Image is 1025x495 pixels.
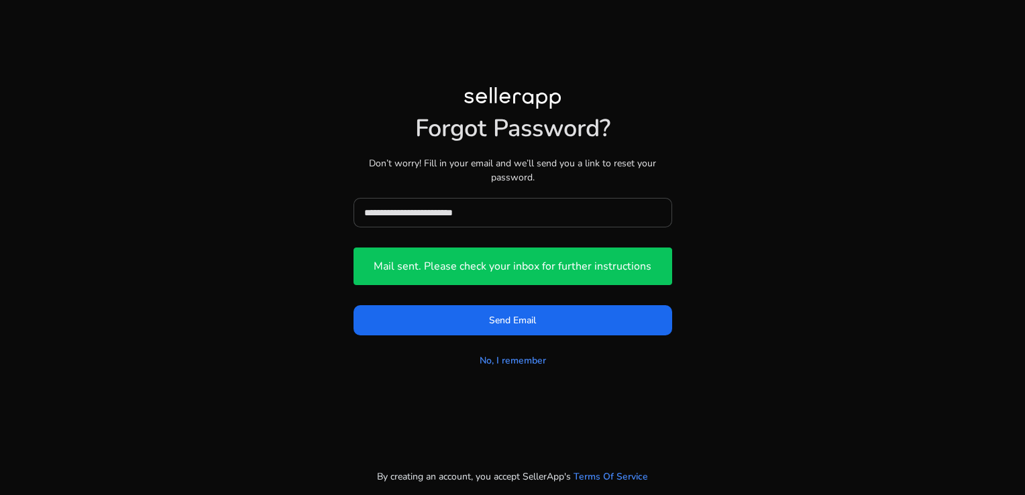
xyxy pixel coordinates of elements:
a: No, I remember [480,353,546,368]
h1: Forgot Password? [354,114,672,143]
span: Send Email [489,313,536,327]
h4: Mail sent. Please check your inbox for further instructions [374,260,651,273]
button: Send Email [354,305,672,335]
p: Don’t worry! Fill in your email and we’ll send you a link to reset your password. [354,156,672,184]
a: Terms Of Service [574,470,648,484]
